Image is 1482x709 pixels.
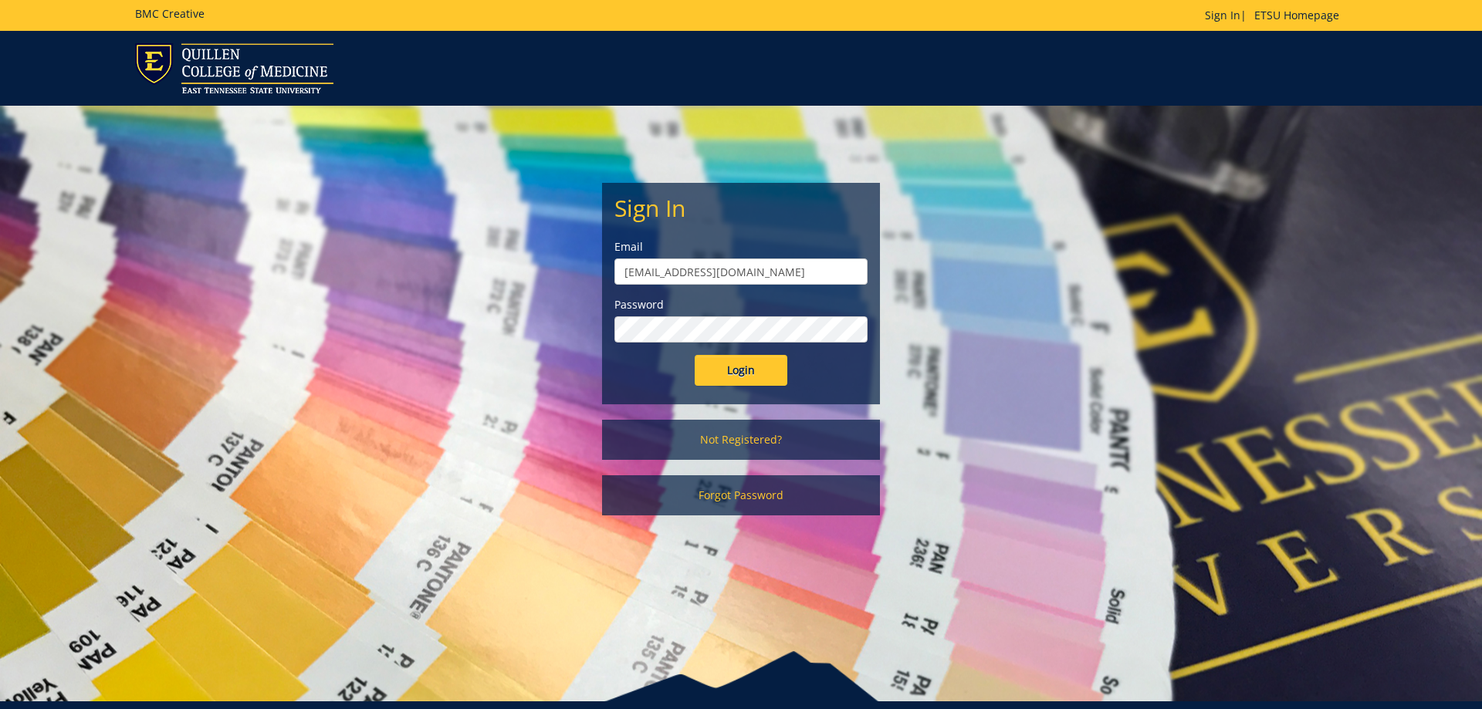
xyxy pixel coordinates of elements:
a: Forgot Password [602,475,880,515]
a: ETSU Homepage [1247,8,1347,22]
a: Not Registered? [602,420,880,460]
label: Password [614,297,868,312]
p: | [1205,8,1347,23]
a: Sign In [1205,8,1240,22]
h2: Sign In [614,195,868,221]
input: Login [695,355,787,386]
img: ETSU logo [135,43,333,93]
h5: BMC Creative [135,8,205,19]
label: Email [614,239,868,255]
